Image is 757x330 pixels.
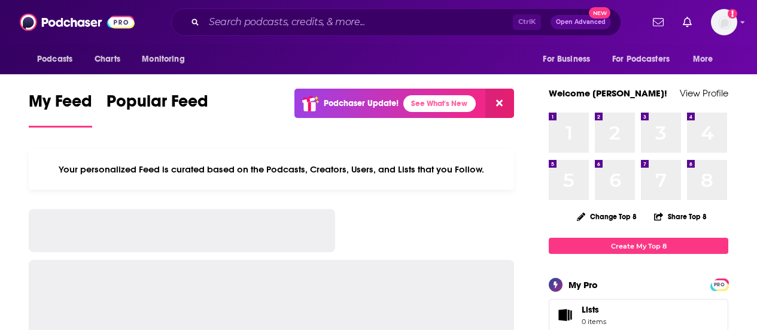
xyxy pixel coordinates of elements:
[549,87,667,99] a: Welcome [PERSON_NAME]!
[171,8,621,36] div: Search podcasts, credits, & more...
[582,317,606,326] span: 0 items
[107,91,208,119] span: Popular Feed
[612,51,670,68] span: For Podcasters
[711,9,737,35] img: User Profile
[604,48,687,71] button: open menu
[728,9,737,19] svg: Add a profile image
[685,48,728,71] button: open menu
[712,280,726,289] span: PRO
[680,87,728,99] a: View Profile
[678,12,697,32] a: Show notifications dropdown
[582,304,599,315] span: Lists
[712,280,726,289] a: PRO
[29,91,92,128] a: My Feed
[95,51,120,68] span: Charts
[513,14,541,30] span: Ctrl K
[570,209,644,224] button: Change Top 8
[324,98,399,108] p: Podchaser Update!
[589,7,610,19] span: New
[20,11,135,34] img: Podchaser - Follow, Share and Rate Podcasts
[29,149,514,190] div: Your personalized Feed is curated based on the Podcasts, Creators, Users, and Lists that you Follow.
[582,304,606,315] span: Lists
[553,307,577,323] span: Lists
[711,9,737,35] span: Logged in as lilifeinberg
[133,48,200,71] button: open menu
[568,279,598,290] div: My Pro
[711,9,737,35] button: Show profile menu
[543,51,590,68] span: For Business
[29,91,92,119] span: My Feed
[403,95,476,112] a: See What's New
[653,205,707,228] button: Share Top 8
[693,51,713,68] span: More
[204,13,513,32] input: Search podcasts, credits, & more...
[549,238,728,254] a: Create My Top 8
[648,12,668,32] a: Show notifications dropdown
[107,91,208,128] a: Popular Feed
[534,48,605,71] button: open menu
[87,48,127,71] a: Charts
[551,15,611,29] button: Open AdvancedNew
[556,19,606,25] span: Open Advanced
[142,51,184,68] span: Monitoring
[29,48,88,71] button: open menu
[37,51,72,68] span: Podcasts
